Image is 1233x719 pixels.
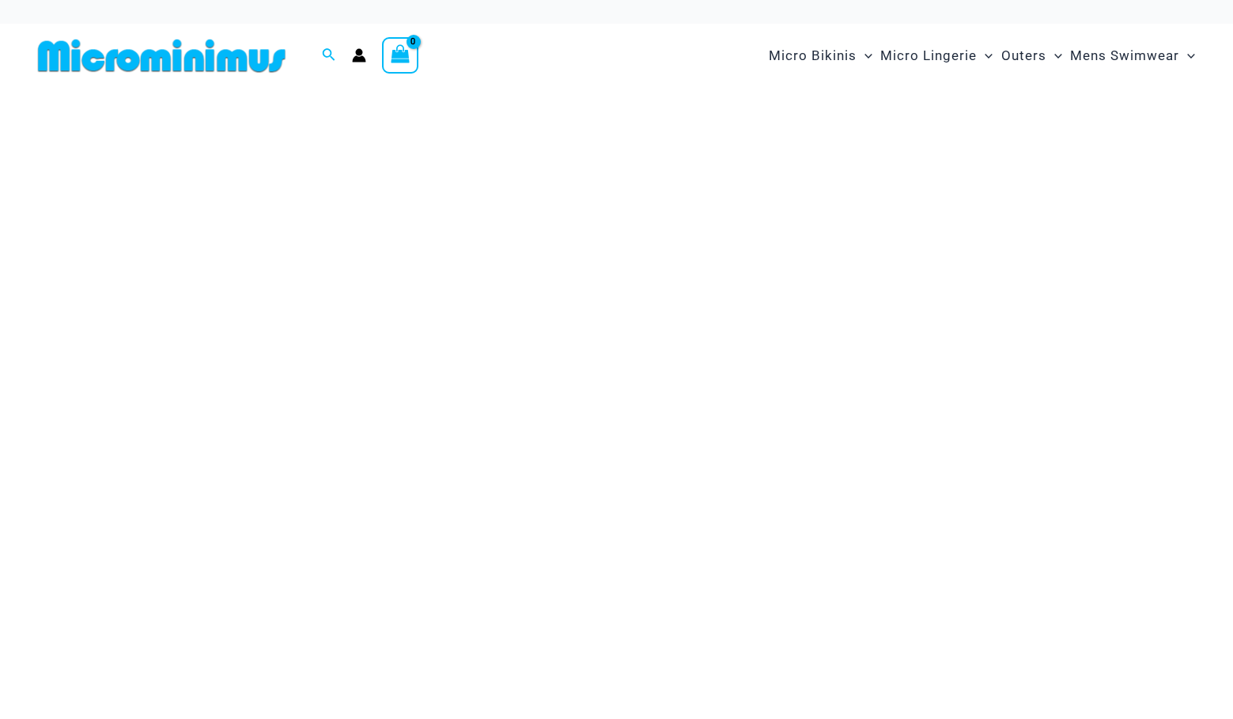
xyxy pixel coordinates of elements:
a: Account icon link [352,48,366,62]
span: Micro Bikinis [769,36,857,76]
img: MM SHOP LOGO FLAT [32,38,292,74]
a: Search icon link [322,46,336,66]
a: View Shopping Cart, empty [382,37,418,74]
a: Mens SwimwearMenu ToggleMenu Toggle [1066,32,1199,80]
span: Menu Toggle [1179,36,1195,76]
span: Mens Swimwear [1070,36,1179,76]
a: Micro LingerieMenu ToggleMenu Toggle [876,32,997,80]
span: Menu Toggle [977,36,993,76]
nav: Site Navigation [762,29,1201,82]
a: Micro BikinisMenu ToggleMenu Toggle [765,32,876,80]
span: Micro Lingerie [880,36,977,76]
span: Menu Toggle [1046,36,1062,76]
span: Outers [1001,36,1046,76]
span: Menu Toggle [857,36,872,76]
a: OutersMenu ToggleMenu Toggle [997,32,1066,80]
